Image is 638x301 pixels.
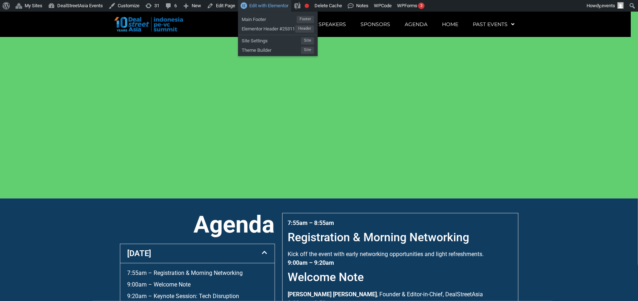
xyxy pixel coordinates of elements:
div: 3 [418,3,425,9]
a: Home [435,16,466,33]
span: Edit with Elementor [249,3,288,8]
span: events [601,3,615,8]
span: Site [301,37,314,45]
a: Sponsors [353,16,397,33]
strong: [PERSON_NAME] [PERSON_NAME] [288,291,377,298]
a: Elementor Header #25311Header [238,23,318,33]
span: Footer [297,16,314,23]
a: Past Events [466,16,522,33]
h2: Registration & Morning Networking [288,230,513,244]
a: 9:00am – Welcome Note [128,281,191,288]
h2: Agenda [120,213,275,237]
div: Focus keyphrase not set [305,4,309,8]
a: Speakers [311,16,353,33]
a: 9:20am – Keynote Session: Tech Disruption [128,293,239,300]
div: , Founder & Editor-in-Chief, DealStreetAsia [288,259,513,298]
span: Theme Builder [242,45,301,54]
a: Theme BuilderSite [238,45,318,54]
a: [DATE] [128,249,151,258]
a: 7:55am – Registration & Morning Networking [128,269,243,276]
a: Site SettingsSite [238,35,318,45]
span: Site [301,47,314,54]
span: Site Settings [242,35,301,45]
span: Header [295,25,314,33]
strong: 7:55am – 8:55am [288,220,334,226]
div: Kick off the event with early networking opportunities and light refreshments. [288,219,513,259]
a: Agenda [397,16,435,33]
span: Main Footer [242,14,297,23]
a: Main FooterFooter [238,14,318,23]
span: Elementor Header #25311 [242,23,295,33]
strong: 9:00am – 9:20am [288,259,334,266]
h2: Welcome Note [288,270,513,284]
